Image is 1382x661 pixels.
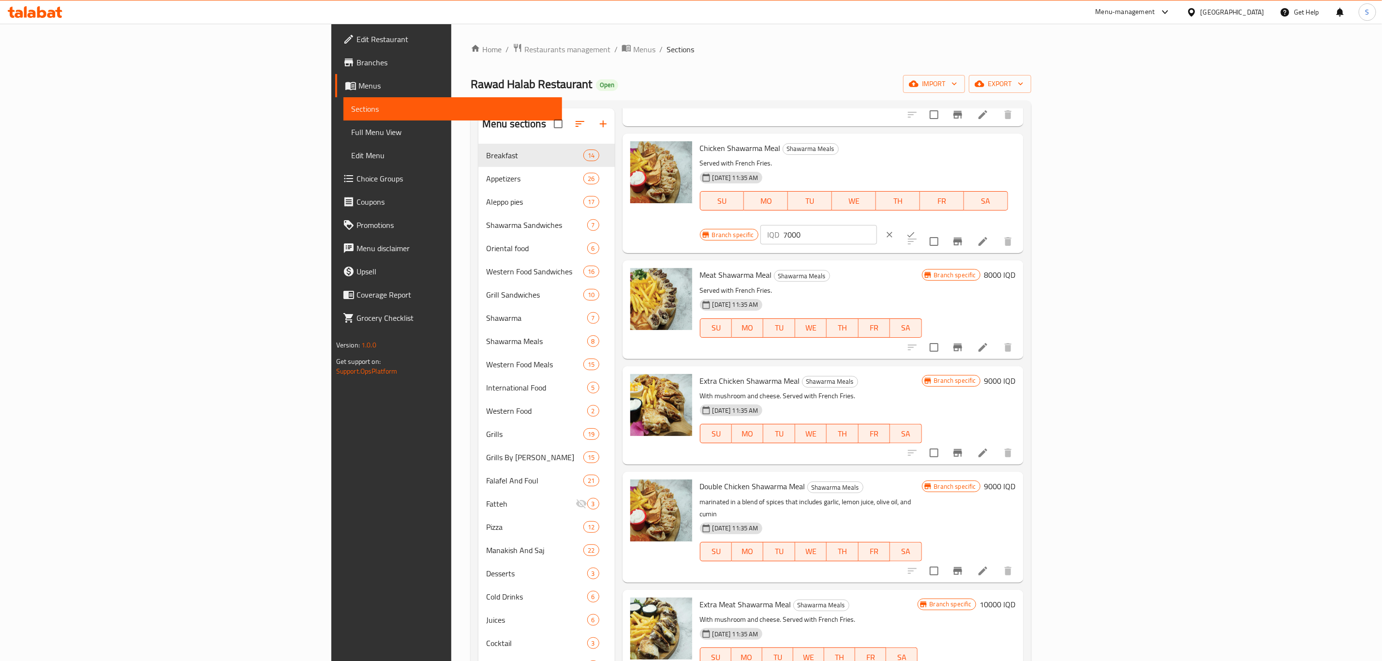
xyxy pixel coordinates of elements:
[588,616,599,625] span: 6
[486,614,587,626] span: Juices
[859,424,890,443] button: FR
[930,482,980,491] span: Branch specific
[708,230,758,240] span: Branch specific
[362,339,377,351] span: 1.0.0
[478,585,615,608] div: Cold Drinks6
[736,544,759,558] span: MO
[744,191,788,210] button: MO
[827,424,858,443] button: TH
[357,242,554,254] span: Menu disclaimer
[862,544,886,558] span: FR
[920,191,964,210] button: FR
[709,300,762,309] span: [DATE] 11:35 AM
[808,482,863,493] span: Shawarma Meals
[876,191,920,210] button: TH
[576,498,587,510] svg: Inactive section
[614,44,618,55] li: /
[827,542,858,561] button: TH
[584,430,598,439] span: 19
[862,321,886,335] span: FR
[795,318,827,338] button: WE
[774,270,830,282] span: Shawarma Meals
[890,318,921,338] button: SA
[486,568,587,579] span: Desserts
[924,561,944,581] span: Select to update
[767,544,791,558] span: TU
[335,306,562,330] a: Grocery Checklist
[996,103,1020,126] button: delete
[736,321,759,335] span: MO
[792,194,828,208] span: TU
[793,600,849,611] div: Shawarma Meals
[486,428,583,440] span: Grills
[911,78,957,90] span: import
[478,306,615,330] div: Shawarma7
[587,335,599,347] div: items
[890,542,921,561] button: SA
[969,75,1031,93] button: export
[486,150,583,161] div: Breakfast
[968,194,1004,208] span: SA
[930,270,980,280] span: Branch specific
[486,382,587,393] span: International Food
[583,289,599,300] div: items
[486,521,583,533] div: Pizza
[767,229,779,240] p: IQD
[587,498,599,510] div: items
[596,79,618,91] div: Open
[486,266,583,277] span: Western Food Sandwiches
[471,73,592,95] span: Rawad Halab Restaurant
[588,221,599,230] span: 7
[335,237,562,260] a: Menu disclaimer
[471,43,1031,56] nav: breadcrumb
[924,105,944,125] span: Select to update
[584,476,598,485] span: 21
[832,191,876,210] button: WE
[486,289,583,300] span: Grill Sandwiches
[630,374,692,436] img: Extra Chicken Shawarma Meal
[946,559,969,583] button: Branch-specific-item
[903,75,965,93] button: import
[633,44,655,55] span: Menus
[596,81,618,89] span: Open
[588,337,599,346] span: 8
[587,382,599,393] div: items
[584,523,598,532] span: 12
[486,219,587,231] span: Shawarma Sandwiches
[802,376,858,387] span: Shawarma Meals
[583,521,599,533] div: items
[357,312,554,324] span: Grocery Checklist
[890,424,921,443] button: SA
[335,167,562,190] a: Choice Groups
[763,318,795,338] button: TU
[357,33,554,45] span: Edit Restaurant
[767,321,791,335] span: TU
[486,359,583,370] span: Western Food Meals
[704,544,728,558] span: SU
[478,399,615,422] div: Western Food2
[630,480,692,541] img: Double Chicken Shawarma Meal
[794,600,849,611] span: Shawarma Meals
[732,424,763,443] button: MO
[486,591,587,602] div: Cold Drinks
[478,260,615,283] div: Western Food Sandwiches16
[587,568,599,579] div: items
[996,336,1020,359] button: delete
[924,231,944,252] span: Select to update
[795,542,827,561] button: WE
[357,289,554,300] span: Coverage Report
[583,451,599,463] div: items
[343,120,562,144] a: Full Menu View
[831,427,854,441] span: TH
[788,191,832,210] button: TU
[700,390,922,402] p: With mushroom and cheese. Served with French Fries.
[478,469,615,492] div: Falafel And Foul21
[894,544,918,558] span: SA
[486,173,583,184] span: Appetizers
[700,191,744,210] button: SU
[996,559,1020,583] button: delete
[486,312,587,324] div: Shawarma
[583,544,599,556] div: items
